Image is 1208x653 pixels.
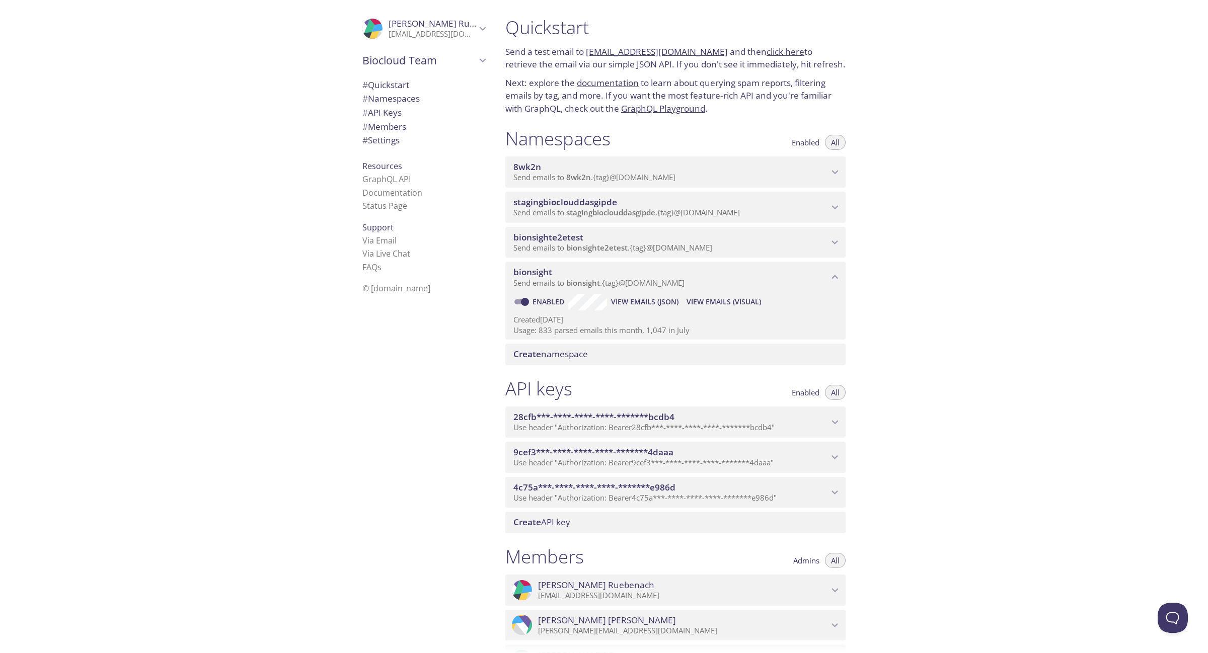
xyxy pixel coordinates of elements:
span: # [362,107,368,118]
a: Via Live Chat [362,248,410,259]
span: namespace [513,348,588,360]
div: Dirk Ruebenach [354,12,493,45]
a: Enabled [531,297,568,306]
div: bionsight namespace [505,262,846,293]
span: Send emails to . {tag} @[DOMAIN_NAME] [513,172,675,182]
p: Created [DATE] [513,314,838,325]
div: Biocloud Team [354,47,493,73]
div: Create API Key [505,512,846,533]
span: Support [362,222,394,233]
span: View Emails (JSON) [611,296,678,308]
h1: Quickstart [505,16,846,39]
span: Biocloud Team [362,53,476,67]
div: bionsighte2etest namespace [505,227,846,258]
button: Enabled [786,135,825,150]
h1: Namespaces [505,127,611,150]
span: # [362,121,368,132]
button: All [825,385,846,400]
div: Matthias Neugebauer [505,610,846,641]
span: Send emails to . {tag} @[DOMAIN_NAME] [513,278,685,288]
span: [PERSON_NAME] Ruebenach [538,580,654,591]
span: s [377,262,382,273]
span: bionsighte2etest [566,242,628,253]
a: Documentation [362,187,422,198]
button: View Emails (Visual) [683,294,765,310]
span: Resources [362,160,402,172]
h1: Members [505,545,584,568]
span: stagingbioclouddasgipde [566,207,655,217]
div: Team Settings [354,133,493,147]
span: Create [513,348,541,360]
div: stagingbioclouddasgipde namespace [505,192,846,223]
span: API Keys [362,107,402,118]
a: GraphQL Playground [621,103,705,114]
span: Members [362,121,406,132]
span: [PERSON_NAME] Ruebenach [389,18,505,29]
span: bionsighte2etest [513,231,583,243]
p: Usage: 833 parsed emails this month, 1,047 in July [513,325,838,336]
a: FAQ [362,262,382,273]
span: # [362,93,368,104]
span: # [362,134,368,146]
iframe: Help Scout Beacon - Open [1158,603,1188,633]
div: Quickstart [354,78,493,92]
a: click here [767,46,804,57]
span: bionsight [566,278,600,288]
span: Send emails to . {tag} @[DOMAIN_NAME] [513,242,712,253]
span: Quickstart [362,79,409,91]
span: © [DOMAIN_NAME] [362,283,430,294]
div: Create namespace [505,344,846,365]
p: Send a test email to and then to retrieve the email via our simple JSON API. If you don't see it ... [505,45,846,71]
button: Enabled [786,385,825,400]
div: Dirk Ruebenach [505,575,846,606]
div: 8wk2n namespace [505,156,846,188]
button: All [825,135,846,150]
button: Admins [787,553,825,568]
a: Via Email [362,235,397,246]
span: Settings [362,134,400,146]
a: [EMAIL_ADDRESS][DOMAIN_NAME] [586,46,728,57]
div: Namespaces [354,92,493,106]
button: View Emails (JSON) [607,294,683,310]
p: Next: explore the to learn about querying spam reports, filtering emails by tag, and more. If you... [505,76,846,115]
p: [EMAIL_ADDRESS][DOMAIN_NAME] [389,29,476,39]
span: 8wk2n [513,161,541,173]
span: API key [513,516,570,528]
span: Namespaces [362,93,420,104]
span: # [362,79,368,91]
a: GraphQL API [362,174,411,185]
p: [EMAIL_ADDRESS][DOMAIN_NAME] [538,591,828,601]
button: All [825,553,846,568]
span: 8wk2n [566,172,591,182]
span: Create [513,516,541,528]
p: [PERSON_NAME][EMAIL_ADDRESS][DOMAIN_NAME] [538,626,828,636]
span: stagingbioclouddasgipde [513,196,617,208]
span: Send emails to . {tag} @[DOMAIN_NAME] [513,207,740,217]
div: API Keys [354,106,493,120]
h1: API keys [505,377,572,400]
a: Status Page [362,200,407,211]
span: View Emails (Visual) [687,296,761,308]
div: Members [354,120,493,134]
span: bionsight [513,266,552,278]
a: documentation [577,77,639,89]
span: [PERSON_NAME] [PERSON_NAME] [538,615,676,626]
